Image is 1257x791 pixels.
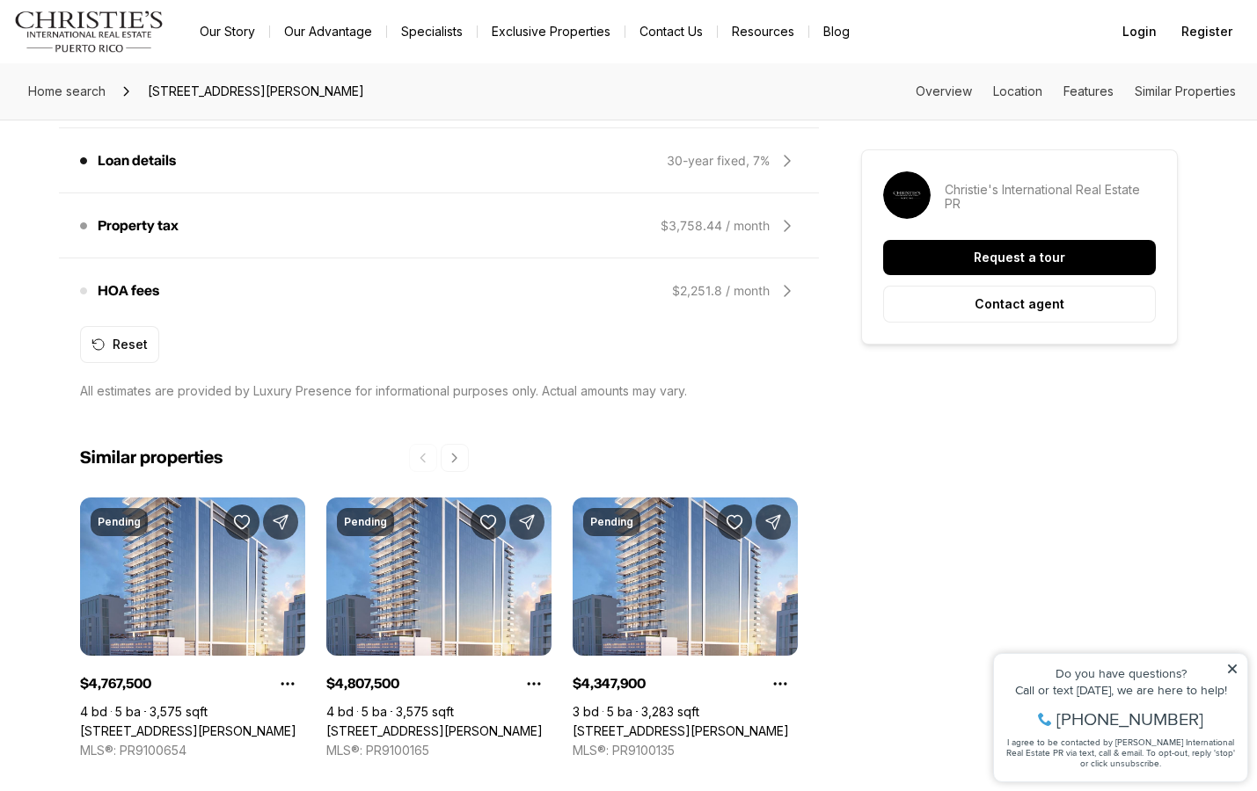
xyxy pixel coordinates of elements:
span: [PHONE_NUMBER] [72,83,219,100]
span: Login [1122,25,1157,39]
button: Next properties [441,444,469,472]
p: Christie's International Real Estate PR [945,183,1156,211]
button: Property options [270,666,305,701]
span: I agree to be contacted by [PERSON_NAME] International Real Estate PR via text, call & email. To ... [22,108,251,142]
button: Save Property: 1149 ASHFORD AVENUE #1603 [224,504,259,540]
a: Skip to: Overview [916,83,972,98]
p: Pending [344,515,387,529]
div: Call or text [DATE], we are here to help! [18,56,254,69]
a: Skip to: Similar Properties [1135,83,1236,98]
a: Our Advantage [270,19,386,44]
a: Specialists [387,19,477,44]
button: Save Property: 1149 ASHFORD AVENUE #1803 [471,504,506,540]
span: [STREET_ADDRESS][PERSON_NAME] [141,77,371,105]
a: 1149 ASHFORD AVENUE VANDERBILT RESIDENCES #1604, SAN JUAN PR, 00907 [573,723,789,739]
div: Do you have questions? [18,40,254,52]
p: HOA fees [98,284,159,298]
div: Property tax$3,758.44 / month [80,205,798,247]
button: Save Property: 1149 ASHFORD AVENUE VANDERBILT RESIDENCES #1604 [717,504,752,540]
div: $3,758.44 / month [661,217,770,235]
a: Our Story [186,19,269,44]
p: Pending [98,515,141,529]
a: Resources [718,19,808,44]
button: Request a tour [883,240,1156,275]
button: Contact agent [883,286,1156,323]
a: Exclusive Properties [478,19,625,44]
span: Register [1181,25,1232,39]
button: Share Property [756,504,791,540]
div: Reset [91,337,148,352]
button: Previous properties [409,444,437,472]
div: 30-year fixed, 7% [667,152,770,170]
img: logo [14,11,164,53]
p: Request a tour [974,250,1065,265]
button: Share Property [509,504,544,540]
div: Loan details30-year fixed, 7% [80,140,798,182]
button: Reset [80,326,159,363]
p: Contact agent [975,297,1064,311]
p: All estimates are provided by Luxury Presence for informational purposes only. Actual amounts may... [80,384,687,398]
span: Home search [28,83,106,98]
button: Register [1171,14,1243,49]
a: Home search [21,77,113,105]
p: Loan details [98,154,176,168]
a: 1149 ASHFORD AVENUE #1603, SAN JUAN PR, 00907 [80,723,296,739]
div: HOA fees$2,251.8 / month [80,270,798,312]
button: Share Property [263,504,298,540]
button: Property options [763,666,798,701]
button: Login [1112,14,1167,49]
p: Property tax [98,219,179,233]
a: Skip to: Location [993,83,1042,98]
h2: Similar properties [80,447,223,469]
a: Skip to: Features [1063,83,1114,98]
a: Blog [809,19,864,44]
div: $2,251.8 / month [672,282,770,300]
nav: Page section menu [916,84,1236,98]
button: Property options [516,666,552,701]
p: Pending [590,515,633,529]
button: Contact Us [625,19,717,44]
a: 1149 ASHFORD AVENUE #1803, SAN JUAN PR, 00907 [326,723,543,739]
